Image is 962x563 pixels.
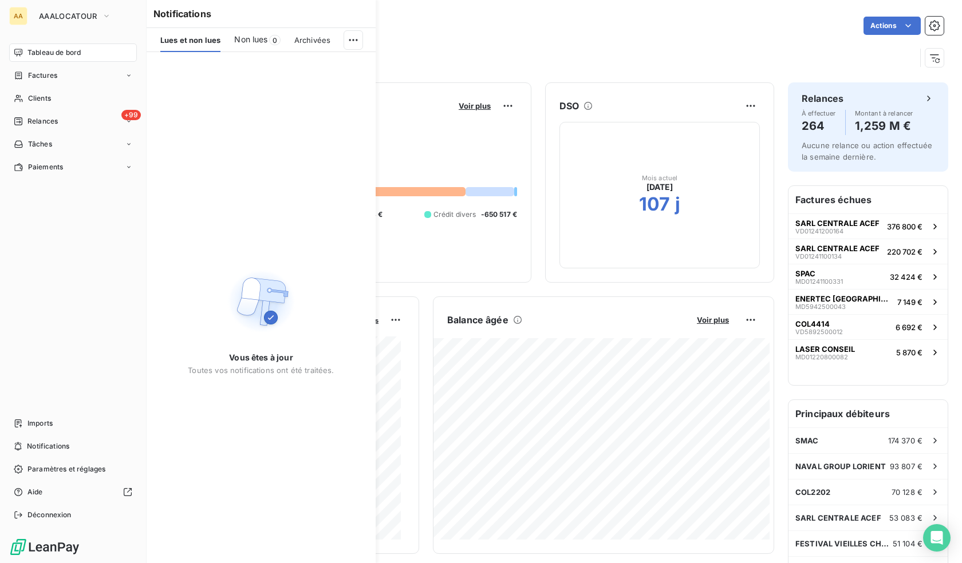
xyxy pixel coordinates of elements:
span: 376 800 € [887,222,922,231]
span: Notifications [27,441,69,451]
span: -650 517 € [481,209,518,220]
button: SPACMD0124110033132 424 € [788,264,948,289]
span: Non lues [234,34,267,45]
span: 0 [269,35,281,45]
span: Paramètres et réglages [27,464,105,474]
span: Crédit divers [433,209,476,220]
span: Relances [27,116,58,126]
span: 220 702 € [887,247,922,256]
div: Open Intercom Messenger [923,524,951,552]
h4: 1,259 M € [855,117,913,135]
button: ENERTEC [GEOGRAPHIC_DATA]MD59425000437 149 € [788,289,948,314]
span: 53 083 € [889,513,922,522]
span: Tâches [28,139,52,149]
span: Archivées [294,35,330,45]
span: 70 128 € [892,487,922,497]
span: Aide [27,487,43,497]
span: Déconnexion [27,510,72,520]
span: Mois actuel [642,175,678,181]
span: MD01241100331 [795,278,843,285]
h6: Notifications [153,7,369,21]
span: 6 692 € [896,323,922,332]
span: VD01241200164 [795,228,843,235]
span: ENERTEC [GEOGRAPHIC_DATA] [795,294,893,303]
span: Clients [28,93,51,104]
span: Voir plus [697,315,729,324]
span: Voir plus [459,101,491,110]
span: VD01241100134 [795,253,842,260]
span: Factures [28,70,57,81]
h6: Principaux débiteurs [788,400,948,427]
span: COL2202 [795,487,830,497]
img: Logo LeanPay [9,538,80,556]
span: FESTIVAL VIEILLES CHARRUES [795,539,893,548]
span: MD5942500043 [795,303,846,310]
span: 51 104 € [893,539,922,548]
button: SARL CENTRALE ACEFVD01241200164376 800 € [788,213,948,239]
span: Tableau de bord [27,47,81,58]
button: Actions [864,17,921,35]
button: COL4414VD58925000126 692 € [788,314,948,339]
span: 7 149 € [897,298,922,307]
span: [DATE] [646,181,673,193]
span: SPAC [795,269,815,278]
span: +99 [121,110,141,120]
button: LASER CONSEILMD012208000825 870 € [788,339,948,364]
button: Voir plus [455,101,494,111]
span: 93 807 € [890,462,922,471]
span: SARL CENTRALE ACEF [795,244,880,253]
span: 5 870 € [896,348,922,357]
h6: DSO [559,99,579,113]
h6: Balance âgée [447,313,508,327]
img: Empty state [224,265,298,338]
div: AA [9,7,27,25]
span: Aucune relance ou action effectuée la semaine dernière. [802,141,932,161]
h6: Relances [802,92,843,105]
span: Montant à relancer [855,110,913,117]
span: VD5892500012 [795,328,843,335]
span: NAVAL GROUP LORIENT [795,462,886,471]
span: SMAC [795,436,819,445]
span: 174 370 € [888,436,922,445]
span: MD01220800082 [795,354,848,360]
span: Vous êtes à jour [229,352,293,363]
h2: 107 [639,193,670,216]
a: Aide [9,483,137,501]
span: Imports [27,418,53,429]
h2: j [675,193,680,216]
span: SARL CENTRALE ACEF [795,219,880,228]
span: Lues et non lues [160,35,220,45]
span: SARL CENTRALE ACEF [795,513,881,522]
span: AAALOCATOUR [39,11,97,21]
h4: 264 [802,117,836,135]
span: 32 424 € [890,272,922,281]
span: COL4414 [795,319,830,328]
button: Voir plus [693,315,732,325]
span: Toutes vos notifications ont été traitées. [188,366,334,375]
span: À effectuer [802,110,836,117]
span: LASER CONSEIL [795,344,855,354]
h6: Factures échues [788,186,948,213]
span: Paiements [28,162,63,172]
button: SARL CENTRALE ACEFVD01241100134220 702 € [788,239,948,264]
